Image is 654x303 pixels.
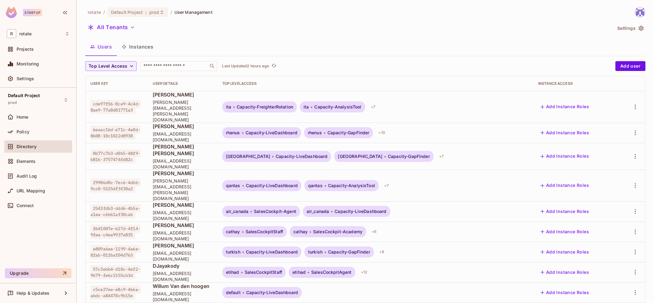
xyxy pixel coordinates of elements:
div: + 10 [376,128,387,138]
button: Add user [615,61,645,71]
span: Default Project [8,93,40,98]
span: Capacity-LiveDashboard [246,290,298,295]
button: refresh [270,62,278,70]
span: SalesCockpitStaff [245,270,282,275]
span: cathay [293,229,308,234]
span: turkish [308,250,323,254]
span: Capacity-LiveDashboard [246,250,298,254]
div: + 9 [377,247,387,257]
span: qantas [226,183,240,188]
span: Connect [17,203,34,208]
span: air_canada [226,209,249,214]
span: Capacity-GapFinder [327,130,369,135]
button: Add Instance Roles [538,181,591,191]
span: DJayakody [153,262,212,269]
span: default [226,290,241,295]
div: User Key [90,81,143,86]
button: Add Instance Roles [538,102,591,112]
span: cde97f56-8ce9-4c4d-8ae9-77a8d81771a3 [90,100,140,114]
span: prod [8,100,17,105]
span: [PERSON_NAME] [153,170,212,177]
span: [PERSON_NAME] [153,202,212,208]
span: Default Project [111,9,143,15]
span: User Management [174,9,213,15]
span: Capacity-LiveDashboard [246,130,297,135]
span: [EMAIL_ADDRESS][DOMAIN_NAME] [153,270,212,282]
span: SalesCockpitStaff [246,229,283,234]
span: Home [17,115,29,120]
span: Capacity-LiveDashboard [246,183,298,188]
span: : [145,10,147,15]
span: [PERSON_NAME] [PERSON_NAME] [153,143,212,157]
button: Users [85,39,117,54]
span: [PERSON_NAME] [153,91,212,98]
span: ita [304,104,309,109]
span: SalesCockpit-Agent [254,209,296,214]
div: + 7 [382,181,391,191]
span: 2543fdb3-ddd6-4b5a-a1ea-c6b61af30cab [90,204,140,218]
img: yoongjia@letsrotate.com [635,7,645,17]
span: [PERSON_NAME][EMAIL_ADDRESS][PERSON_NAME][DOMAIN_NAME] [153,178,212,201]
button: Add Instance Roles [538,227,591,237]
span: the active workspace [88,9,101,15]
span: [EMAIL_ADDRESS][DOMAIN_NAME] [153,131,212,143]
div: Top Level Access [222,81,528,86]
span: f641007e-627d-4f14-9fea-c4ea9937a835 [90,225,140,239]
span: qantas [308,183,323,188]
div: + 7 [368,102,378,112]
span: SalesCockpitAgent [311,270,352,275]
span: [PERSON_NAME] [153,242,212,249]
span: [EMAIL_ADDRESS][DOMAIN_NAME] [153,291,212,302]
span: [EMAIL_ADDRESS][DOMAIN_NAME] [153,230,212,242]
span: [EMAIL_ADDRESS][DOMAIN_NAME] [153,158,212,170]
span: URL Mapping [17,188,45,193]
span: Settings [17,76,34,81]
button: Add Instance Roles [538,151,591,161]
span: turkish [226,250,240,254]
span: Projects [17,47,34,52]
button: All Tenants [85,22,137,32]
span: Capacity-LiveDashboard [335,209,386,214]
img: SReyMgAAAABJRU5ErkJggg== [6,7,17,18]
button: Settings [615,23,645,33]
span: Elements [17,159,36,164]
span: Monitoring [17,61,39,66]
span: rhenus [308,130,322,135]
button: Top Level Access [85,61,137,71]
button: Upgrade [5,268,71,278]
li: / [170,9,172,15]
span: Capacity-AnalysisTool [328,183,375,188]
span: air_canada [307,209,329,214]
span: e809a6ee-1199-4a6e-8fab-01f6af04d763 [90,245,140,259]
span: refresh [271,63,277,69]
button: Add Instance Roles [538,288,591,297]
button: Add Instance Roles [538,267,591,277]
button: Add Instance Roles [538,247,591,257]
span: [EMAIL_ADDRESS][DOMAIN_NAME] [153,210,212,221]
span: Help & Updates [17,291,49,296]
span: Capacity-AnalysisTool [314,104,361,109]
span: [GEOGRAPHIC_DATA] [226,154,270,159]
span: Top Level Access [89,62,127,70]
span: c5ce27ee-e8c9-466a-a6dc-a84478c9b15e [90,285,140,300]
li: / [103,9,105,15]
span: Capacity-GapFinder [328,250,370,254]
p: Last Updated 2 hours ago [222,64,269,69]
span: Click to refresh data [269,62,278,70]
span: Capacity-GapFinder [388,154,430,159]
span: Willum Van den hoogen [153,283,212,289]
span: rhenus [226,130,240,135]
span: Audit Log [17,174,37,179]
span: 0b77c7b3-d0b5-48f9-b816-3757474fd82c [90,149,140,163]
span: ita [226,104,231,109]
span: [PERSON_NAME] [153,222,212,229]
div: + 12 [358,267,370,277]
span: cathay [226,229,240,234]
button: Add Instance Roles [538,207,591,216]
span: Policy [17,129,29,134]
span: 6eaac16d-e71c-4e0d-8608-10c1022d8938 [90,126,140,140]
span: [PERSON_NAME][EMAIL_ADDRESS][PERSON_NAME][DOMAIN_NAME] [153,99,212,123]
span: etihad [226,270,239,275]
span: [EMAIL_ADDRESS][DOMAIN_NAME] [153,250,212,262]
button: Instances [117,39,158,54]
